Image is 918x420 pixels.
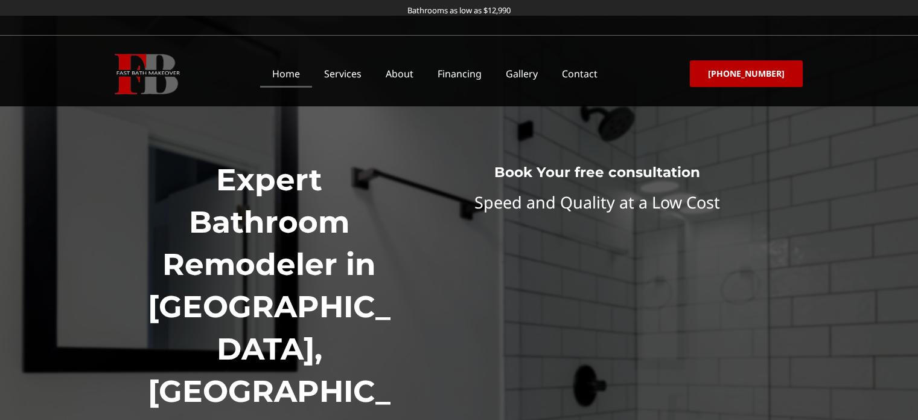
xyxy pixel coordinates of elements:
[398,170,795,260] iframe: Website Form
[690,60,803,87] a: [PHONE_NUMBER]
[494,60,550,88] a: Gallery
[374,60,426,88] a: About
[550,60,610,88] a: Contact
[708,69,785,78] span: [PHONE_NUMBER]
[115,54,180,94] img: Fast Bath Makeover icon
[260,60,312,88] a: Home
[474,191,720,213] span: Speed and Quality at a Low Cost
[426,60,494,88] a: Financing
[415,164,779,182] h3: Book Your free consultation
[312,60,374,88] a: Services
